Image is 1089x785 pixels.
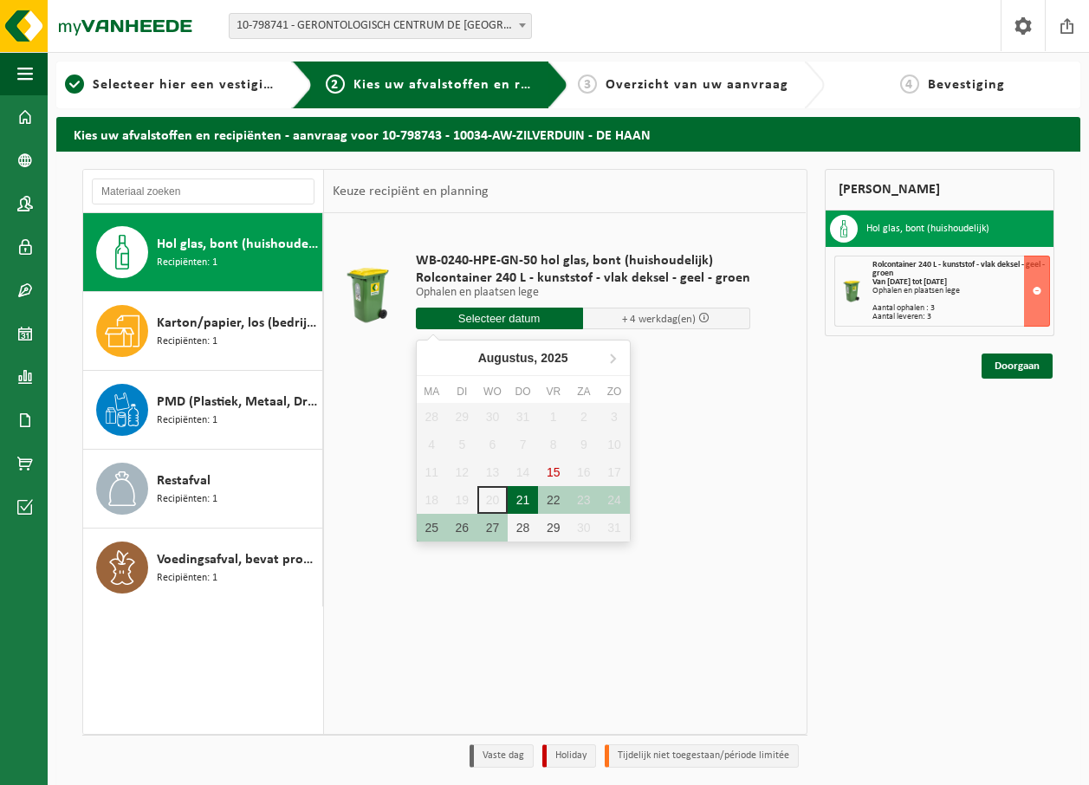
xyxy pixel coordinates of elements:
strong: Van [DATE] tot [DATE] [872,277,947,287]
span: 3 [578,75,597,94]
i: 2025 [541,352,567,364]
button: Voedingsafval, bevat producten van dierlijke oorsprong, onverpakt, categorie 3 Recipiënten: 1 [83,529,323,607]
span: + 4 werkdag(en) [622,314,696,325]
a: Doorgaan [982,354,1053,379]
div: Aantal leveren: 3 [872,313,1049,321]
button: Karton/papier, los (bedrijven) Recipiënten: 1 [83,292,323,371]
div: 22 [538,486,568,514]
span: Recipiënten: 1 [157,334,217,350]
span: Restafval [157,470,211,491]
div: 21 [508,486,538,514]
div: 26 [447,514,477,542]
button: Hol glas, bont (huishoudelijk) Recipiënten: 1 [83,213,323,292]
div: 28 [508,514,538,542]
div: zo [599,383,629,400]
li: Tijdelijk niet toegestaan/période limitée [605,744,799,768]
div: 29 [538,514,568,542]
span: Recipiënten: 1 [157,255,217,271]
li: Vaste dag [470,744,534,768]
div: Keuze recipiënt en planning [324,170,497,213]
button: PMD (Plastiek, Metaal, Drankkartons) (bedrijven) Recipiënten: 1 [83,371,323,450]
span: 2 [326,75,345,94]
div: 25 [417,514,447,542]
span: Hol glas, bont (huishoudelijk) [157,234,318,255]
span: Karton/papier, los (bedrijven) [157,313,318,334]
span: Overzicht van uw aanvraag [606,78,788,92]
div: ma [417,383,447,400]
span: Recipiënten: 1 [157,570,217,587]
div: di [447,383,477,400]
h3: Hol glas, bont (huishoudelijk) [866,215,989,243]
input: Materiaal zoeken [92,178,314,204]
a: 1Selecteer hier een vestiging [65,75,278,95]
div: wo [477,383,508,400]
p: Ophalen en plaatsen lege [416,287,750,299]
span: 4 [900,75,919,94]
span: Rolcontainer 240 L - kunststof - vlak deksel - geel - groen [416,269,750,287]
span: Bevestiging [928,78,1005,92]
div: Augustus, [471,344,575,372]
span: PMD (Plastiek, Metaal, Drankkartons) (bedrijven) [157,392,318,412]
div: [PERSON_NAME] [825,169,1055,211]
li: Holiday [542,744,596,768]
span: 10-798741 - GERONTOLOGISCH CENTRUM DE HAAN VZW - DROGENBOS [229,13,532,39]
div: 27 [477,514,508,542]
div: za [568,383,599,400]
div: Ophalen en plaatsen lege [872,287,1049,295]
span: 1 [65,75,84,94]
span: Recipiënten: 1 [157,491,217,508]
div: do [508,383,538,400]
span: Kies uw afvalstoffen en recipiënten [353,78,592,92]
button: Restafval Recipiënten: 1 [83,450,323,529]
h2: Kies uw afvalstoffen en recipiënten - aanvraag voor 10-798743 - 10034-AW-ZILVERDUIN - DE HAAN [56,117,1080,151]
span: Rolcontainer 240 L - kunststof - vlak deksel - geel - groen [872,260,1045,278]
span: 10-798741 - GERONTOLOGISCH CENTRUM DE HAAN VZW - DROGENBOS [230,14,531,38]
span: WB-0240-HPE-GN-50 hol glas, bont (huishoudelijk) [416,252,750,269]
div: vr [538,383,568,400]
span: Recipiënten: 1 [157,412,217,429]
input: Selecteer datum [416,308,583,329]
div: Aantal ophalen : 3 [872,304,1049,313]
span: Selecteer hier een vestiging [93,78,280,92]
span: Voedingsafval, bevat producten van dierlijke oorsprong, onverpakt, categorie 3 [157,549,318,570]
